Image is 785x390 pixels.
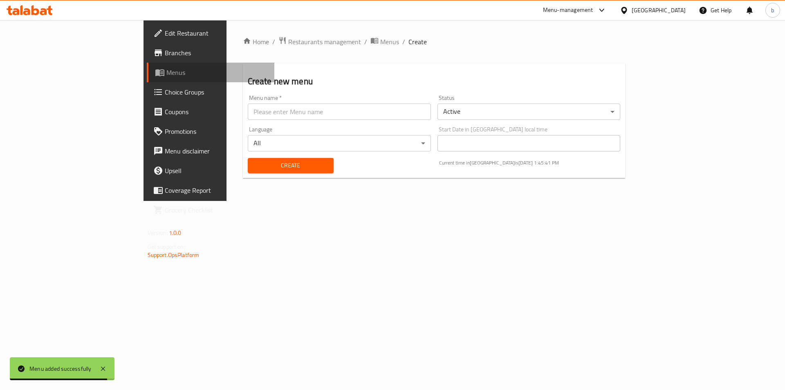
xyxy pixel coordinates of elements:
[147,63,275,82] a: Menus
[402,37,405,47] li: /
[165,126,268,136] span: Promotions
[248,104,431,120] input: Please enter Menu name
[148,250,200,260] a: Support.OpsPlatform
[165,107,268,117] span: Coupons
[543,5,593,15] div: Menu-management
[147,161,275,180] a: Upsell
[408,37,427,47] span: Create
[380,37,399,47] span: Menus
[165,185,268,195] span: Coverage Report
[147,43,275,63] a: Branches
[439,159,621,167] p: Current time in [GEOGRAPHIC_DATA] is [DATE] 1:45:41 PM
[165,205,268,215] span: Grocery Checklist
[147,141,275,161] a: Menu disclaimer
[248,75,621,88] h2: Create new menu
[165,48,268,58] span: Branches
[147,122,275,141] a: Promotions
[632,6,686,15] div: [GEOGRAPHIC_DATA]
[165,87,268,97] span: Choice Groups
[147,102,275,122] a: Coupons
[278,36,361,47] a: Restaurants management
[169,228,182,238] span: 1.0.0
[147,180,275,200] a: Coverage Report
[370,36,399,47] a: Menus
[243,36,626,47] nav: breadcrumb
[165,146,268,156] span: Menu disclaimer
[771,6,774,15] span: b
[364,37,367,47] li: /
[147,23,275,43] a: Edit Restaurant
[288,37,361,47] span: Restaurants management
[147,200,275,220] a: Grocery Checklist
[29,364,92,373] div: Menu added successfully
[437,104,621,120] div: Active
[254,160,327,171] span: Create
[166,68,268,77] span: Menus
[165,28,268,38] span: Edit Restaurant
[147,82,275,102] a: Choice Groups
[148,228,168,238] span: Version:
[248,135,431,151] div: All
[148,241,185,252] span: Get support on:
[248,158,334,173] button: Create
[165,166,268,176] span: Upsell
